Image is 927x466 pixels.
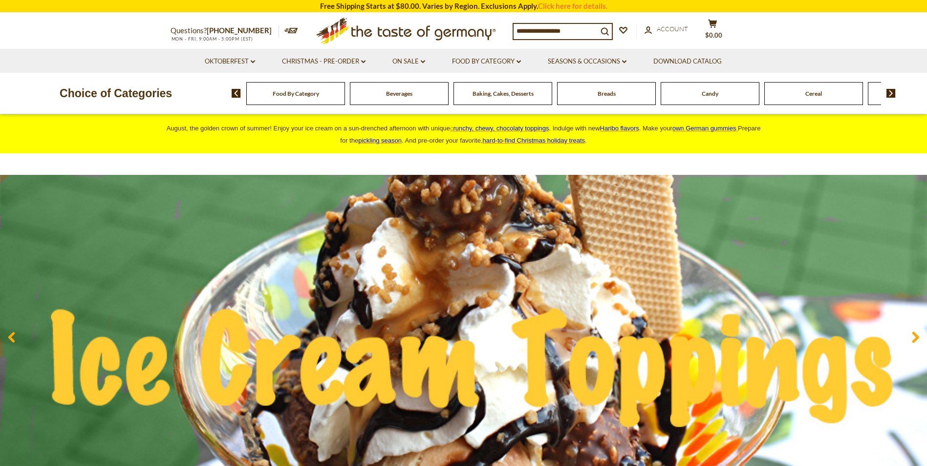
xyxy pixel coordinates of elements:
img: previous arrow [232,89,241,98]
a: pickling season [358,137,402,144]
img: next arrow [886,89,896,98]
a: Haribo flavors [600,125,639,132]
span: MON - FRI, 9:00AM - 5:00PM (EST) [171,36,254,42]
a: crunchy, chewy, chocolaty toppings [450,125,549,132]
span: $0.00 [705,31,722,39]
a: Oktoberfest [205,56,255,67]
span: Account [657,25,688,33]
button: $0.00 [698,19,728,43]
a: Baking, Cakes, Desserts [473,90,534,97]
a: Cereal [805,90,822,97]
a: On Sale [392,56,425,67]
span: own German gummies [672,125,736,132]
a: Food By Category [273,90,319,97]
a: Beverages [386,90,412,97]
a: Breads [598,90,616,97]
a: Christmas - PRE-ORDER [282,56,366,67]
a: Seasons & Occasions [548,56,626,67]
a: hard-to-find Christmas holiday treats [483,137,585,144]
span: runchy, chewy, chocolaty toppings [453,125,549,132]
a: Candy [702,90,718,97]
a: own German gummies. [672,125,738,132]
a: [PHONE_NUMBER] [207,26,272,35]
a: Click here for details. [538,1,607,10]
p: Questions? [171,24,279,37]
span: . [483,137,587,144]
a: Account [645,24,688,35]
a: Food By Category [452,56,521,67]
span: August, the golden crown of summer! Enjoy your ice cream on a sun-drenched afternoon with unique ... [167,125,761,144]
a: Download Catalog [653,56,722,67]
